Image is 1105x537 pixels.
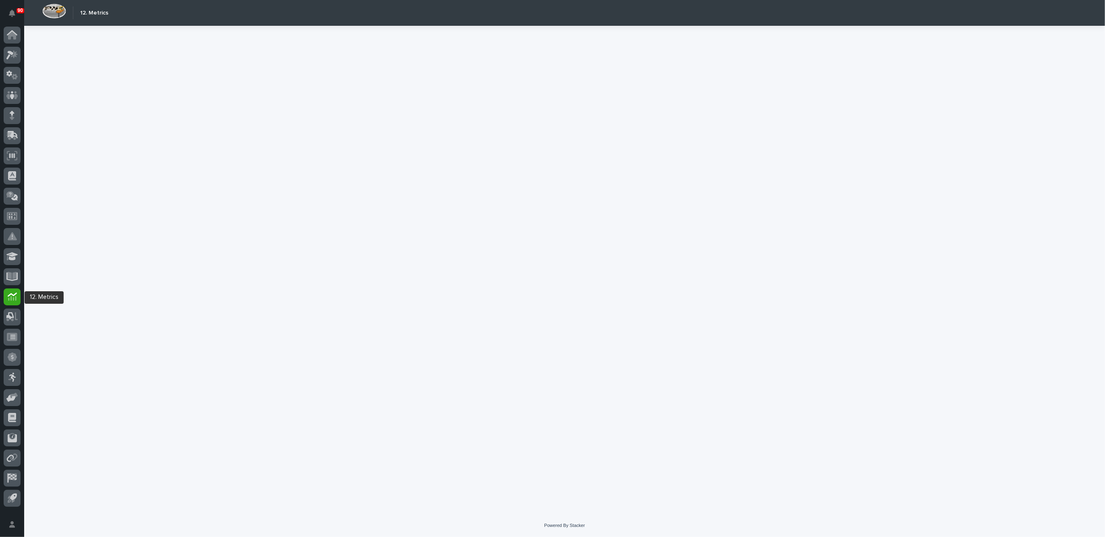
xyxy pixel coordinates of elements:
button: Notifications [4,5,21,22]
div: Notifications90 [10,10,21,23]
h2: 12. Metrics [80,10,108,17]
p: 90 [18,8,23,13]
a: Powered By Stacker [544,523,585,528]
img: Workspace Logo [42,4,66,19]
